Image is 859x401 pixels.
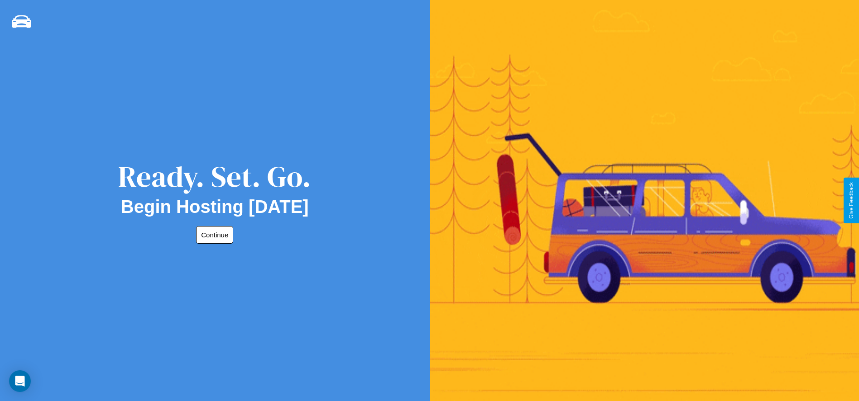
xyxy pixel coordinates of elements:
div: Give Feedback [848,182,854,219]
button: Continue [196,226,233,244]
h2: Begin Hosting [DATE] [121,197,309,217]
div: Ready. Set. Go. [118,156,311,197]
div: Open Intercom Messenger [9,370,31,392]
